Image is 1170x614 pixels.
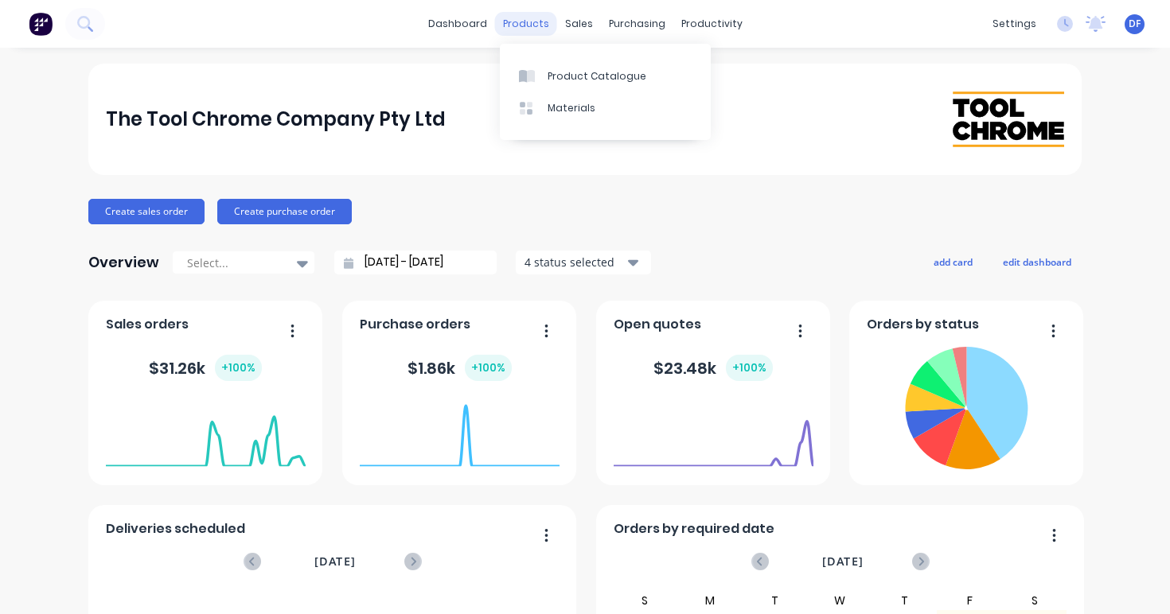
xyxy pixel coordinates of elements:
button: Create purchase order [217,199,352,224]
span: [DATE] [822,553,864,570]
div: Overview [88,247,159,278]
div: Materials [548,101,595,115]
span: DF [1129,17,1141,31]
img: The Tool Chrome Company Pty Ltd [953,91,1064,146]
button: 4 status selected [516,251,651,274]
div: The Tool Chrome Company Pty Ltd [106,103,446,135]
span: Orders by status [867,315,979,334]
button: Create sales order [88,199,205,224]
span: Purchase orders [360,315,470,334]
a: Product Catalogue [500,60,711,91]
div: sales [557,12,601,36]
span: Sales orders [106,315,189,334]
div: products [495,12,557,36]
div: T [743,591,808,610]
div: productivity [673,12,751,36]
button: add card [923,251,983,272]
div: S [613,591,678,610]
div: purchasing [601,12,673,36]
div: M [677,591,743,610]
div: + 100 % [215,355,262,381]
div: 4 status selected [525,254,625,270]
span: Open quotes [614,315,701,334]
div: T [872,591,938,610]
span: [DATE] [314,553,356,570]
div: $ 23.48k [653,355,773,381]
div: $ 1.86k [408,355,512,381]
div: Product Catalogue [548,69,646,84]
div: $ 31.26k [149,355,262,381]
div: + 100 % [465,355,512,381]
a: Materials [500,92,711,124]
a: dashboard [420,12,495,36]
div: + 100 % [726,355,773,381]
button: edit dashboard [993,251,1082,272]
img: Factory [29,12,53,36]
div: F [937,591,1002,610]
div: W [807,591,872,610]
div: S [1002,591,1067,610]
div: settings [985,12,1044,36]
